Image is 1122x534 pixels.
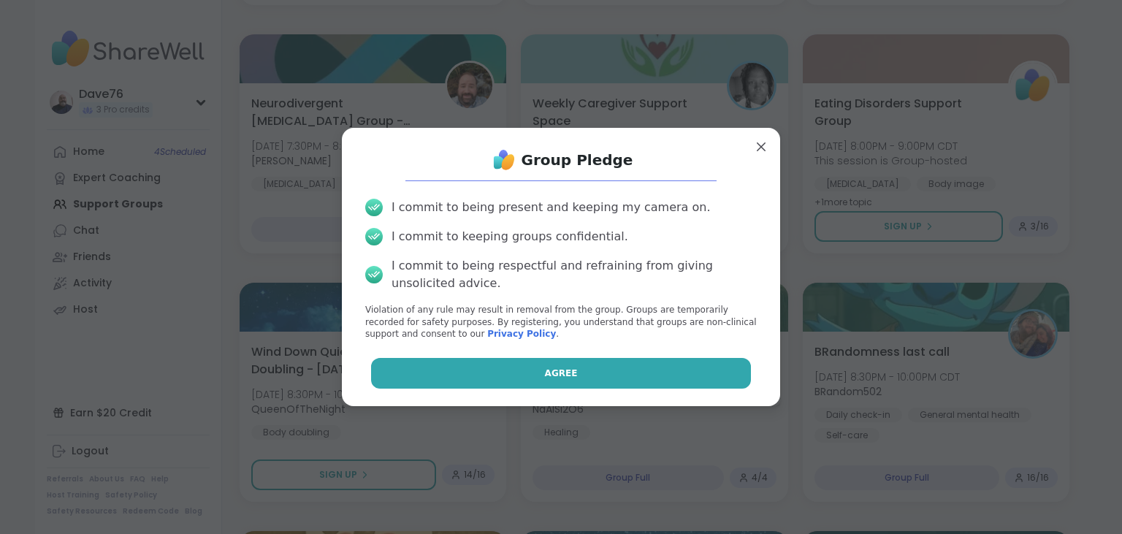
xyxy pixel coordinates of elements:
img: ShareWell Logo [489,145,519,175]
span: Agree [545,367,578,380]
a: Privacy Policy [487,329,556,339]
div: I commit to being present and keeping my camera on. [392,199,710,216]
h1: Group Pledge [522,150,633,170]
div: I commit to keeping groups confidential. [392,228,628,245]
div: I commit to being respectful and refraining from giving unsolicited advice. [392,257,757,292]
p: Violation of any rule may result in removal from the group. Groups are temporarily recorded for s... [365,304,757,340]
button: Agree [371,358,752,389]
